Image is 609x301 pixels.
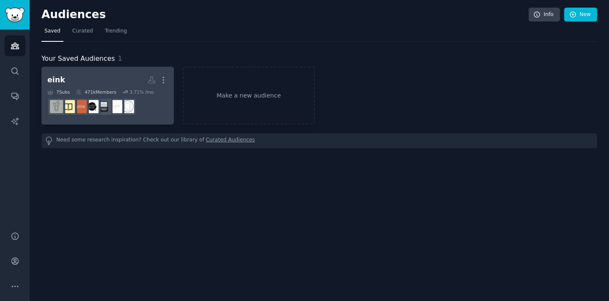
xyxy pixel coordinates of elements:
a: Curated [69,24,96,42]
a: eink7Subs471kMembers3.71% /modigitalminimalismLightPhonewriterDeckSupernoteOnyx_Booxereadereink [41,67,174,125]
img: Onyx_Boox [74,100,87,113]
span: Curated [72,27,93,35]
div: 471k Members [76,89,116,95]
img: Supernote [85,100,99,113]
span: Trending [105,27,127,35]
span: 1 [118,54,122,62]
img: writerDeck [97,100,110,113]
a: Make a new audience [183,67,315,125]
img: LightPhone [109,100,122,113]
a: Info [529,8,560,22]
div: Need some research inspiration? Check out our library of [41,133,597,148]
span: Your Saved Audiences [41,54,115,64]
div: 7 Sub s [47,89,70,95]
img: eink [50,100,63,113]
img: digitalminimalism [121,100,134,113]
a: New [564,8,597,22]
a: Trending [102,24,130,42]
div: eink [47,75,65,85]
img: GummySearch logo [5,8,25,22]
a: Curated Audiences [206,136,255,145]
img: ereader [62,100,75,113]
div: 3.71 % /mo [129,89,154,95]
h2: Audiences [41,8,529,22]
span: Saved [44,27,60,35]
a: Saved [41,24,63,42]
